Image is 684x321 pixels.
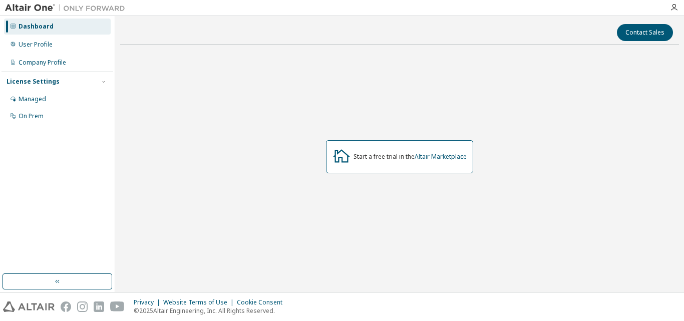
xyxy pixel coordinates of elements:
[19,23,54,31] div: Dashboard
[77,301,88,312] img: instagram.svg
[61,301,71,312] img: facebook.svg
[110,301,125,312] img: youtube.svg
[5,3,130,13] img: Altair One
[134,306,288,315] p: © 2025 Altair Engineering, Inc. All Rights Reserved.
[19,112,44,120] div: On Prem
[354,153,467,161] div: Start a free trial in the
[94,301,104,312] img: linkedin.svg
[19,95,46,103] div: Managed
[7,78,60,86] div: License Settings
[19,41,53,49] div: User Profile
[3,301,55,312] img: altair_logo.svg
[163,298,237,306] div: Website Terms of Use
[415,152,467,161] a: Altair Marketplace
[134,298,163,306] div: Privacy
[19,59,66,67] div: Company Profile
[617,24,673,41] button: Contact Sales
[237,298,288,306] div: Cookie Consent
